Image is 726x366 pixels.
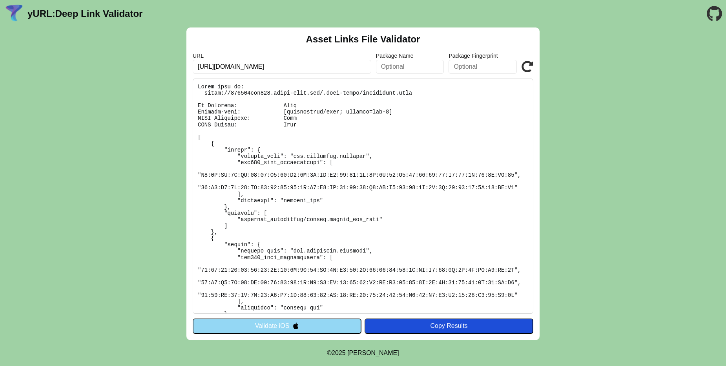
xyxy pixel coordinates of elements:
input: Optional [376,60,444,74]
button: Copy Results [365,318,533,333]
div: Copy Results [368,322,529,329]
a: Michael Ibragimchayev's Personal Site [347,350,399,356]
span: 2025 [332,350,346,356]
label: Package Name [376,53,444,59]
pre: Lorem ipsu do: sitam://876504con828.adipi-elit.sed/.doei-tempo/incididunt.utla Et Dolorema: Aliq ... [193,79,533,314]
label: URL [193,53,371,59]
footer: © [327,340,399,366]
button: Validate iOS [193,318,361,333]
a: yURL:Deep Link Validator [27,8,142,19]
label: Package Fingerprint [449,53,517,59]
img: appleIcon.svg [292,322,299,329]
img: yURL Logo [4,4,24,24]
h2: Asset Links File Validator [306,34,420,45]
input: Required [193,60,371,74]
input: Optional [449,60,517,74]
